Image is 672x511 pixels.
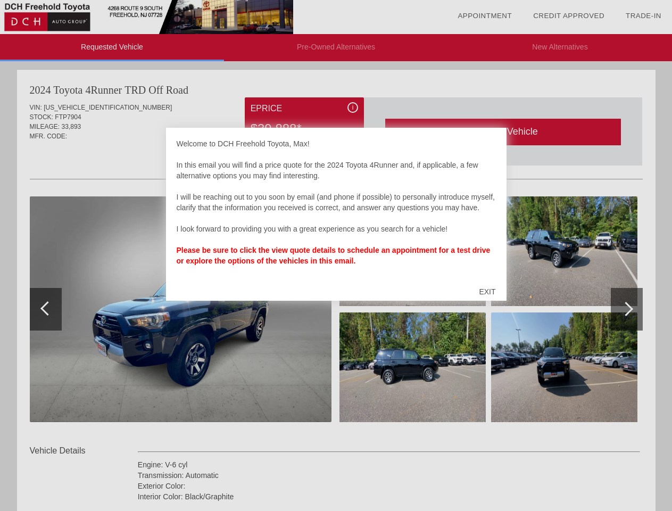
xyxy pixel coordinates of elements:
[458,12,512,20] a: Appointment
[626,12,661,20] a: Trade-In
[177,138,496,277] div: Welcome to DCH Freehold Toyota, Max! In this email you will find a price quote for the 2024 Toyot...
[177,246,491,265] b: Please be sure to click the view quote details to schedule an appointment for a test drive or exp...
[468,276,506,308] div: EXIT
[533,12,604,20] a: Credit Approved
